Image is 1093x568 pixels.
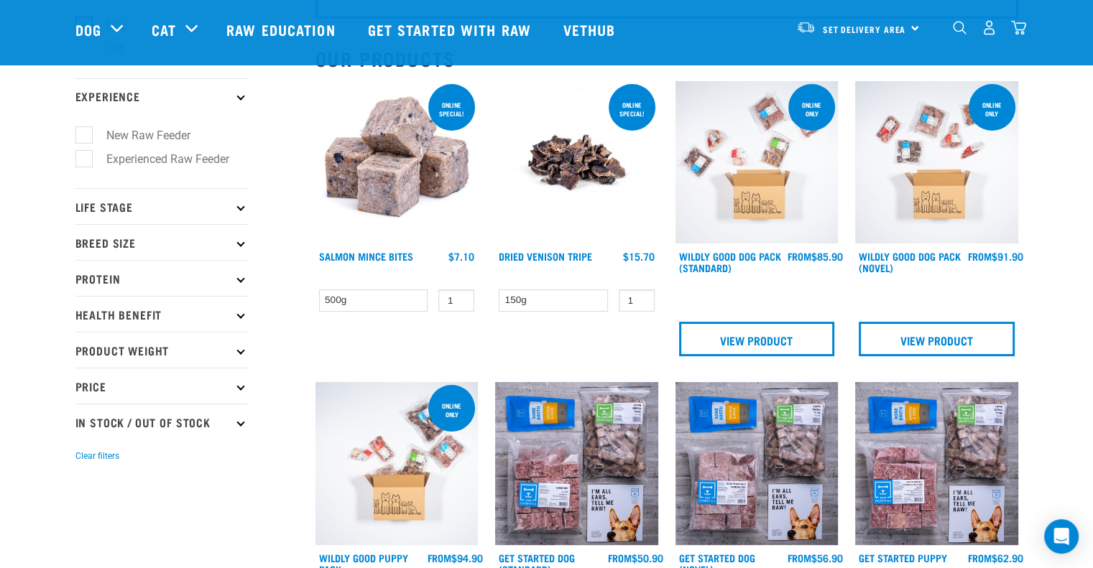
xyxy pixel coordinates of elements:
[319,253,413,259] a: Salmon Mince Bites
[855,382,1018,545] img: NPS Puppy Update
[859,253,961,270] a: Wildly Good Dog Pack (Novel)
[859,322,1015,356] a: View Product
[75,332,248,368] p: Product Weight
[354,1,549,58] a: Get started with Raw
[75,404,248,439] p: In Stock / Out Of Stock
[495,382,658,545] img: NSP Dog Standard Update
[152,19,176,40] a: Cat
[499,253,592,259] a: Dried Venison Tripe
[75,19,101,40] a: Dog
[428,94,475,124] div: ONLINE SPECIAL!
[75,188,248,224] p: Life Stage
[1044,519,1079,554] div: Open Intercom Messenger
[495,81,658,244] img: Dried Vension Tripe 1691
[968,253,992,259] span: FROM
[788,94,835,124] div: Online Only
[75,78,248,114] p: Experience
[788,552,843,564] div: $56.90
[679,322,835,356] a: View Product
[796,21,816,34] img: van-moving.png
[549,1,634,58] a: Vethub
[212,1,353,58] a: Raw Education
[315,382,479,545] img: Puppy 0 2sec
[609,94,655,124] div: ONLINE SPECIAL!
[83,126,196,144] label: New Raw Feeder
[953,21,967,34] img: home-icon-1@2x.png
[679,253,781,270] a: Wildly Good Dog Pack (Standard)
[448,251,474,262] div: $7.10
[968,251,1023,262] div: $91.90
[969,94,1015,124] div: Online Only
[428,555,451,560] span: FROM
[75,296,248,332] p: Health Benefit
[675,382,839,545] img: NSP Dog Novel Update
[75,260,248,296] p: Protein
[315,81,479,244] img: 1141 Salmon Mince 01
[75,368,248,404] p: Price
[788,253,811,259] span: FROM
[788,251,843,262] div: $85.90
[1011,20,1026,35] img: home-icon@2x.png
[623,251,655,262] div: $15.70
[428,552,483,564] div: $94.90
[619,289,655,312] input: 1
[968,555,992,560] span: FROM
[823,27,906,32] span: Set Delivery Area
[428,395,475,425] div: Online Only
[608,555,632,560] span: FROM
[859,555,947,560] a: Get Started Puppy
[83,150,235,168] label: Experienced Raw Feeder
[788,555,811,560] span: FROM
[608,552,663,564] div: $50.90
[982,20,997,35] img: user.png
[968,552,1023,564] div: $62.90
[75,450,119,462] button: Clear filters
[75,224,248,260] p: Breed Size
[675,81,839,244] img: Dog 0 2sec
[855,81,1018,244] img: Dog Novel 0 2sec
[438,289,474,312] input: 1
